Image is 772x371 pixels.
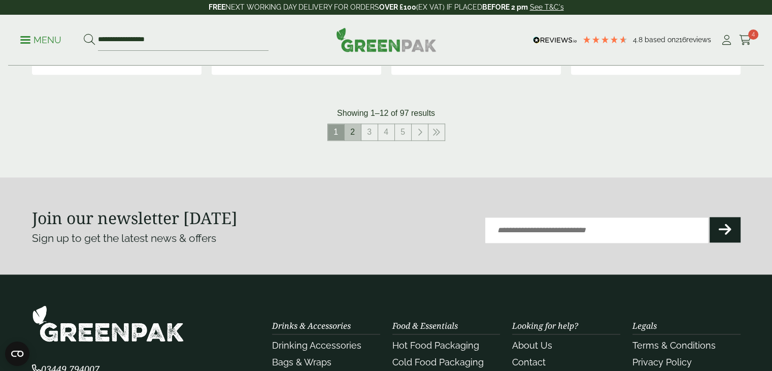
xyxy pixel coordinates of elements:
[32,207,238,229] strong: Join our newsletter [DATE]
[686,36,711,44] span: reviews
[632,357,692,367] a: Privacy Policy
[645,36,676,44] span: Based on
[32,230,351,246] p: Sign up to get the latest news & offers
[739,33,752,48] a: 4
[20,34,61,44] a: Menu
[632,340,716,351] a: Terms & Conditions
[379,3,416,11] strong: OVER £100
[378,124,394,140] a: 4
[336,27,437,52] img: GreenPak Supplies
[582,35,628,44] div: 4.79 Stars
[345,124,361,140] a: 2
[272,340,361,351] a: Drinking Accessories
[5,342,29,366] button: Open CMP widget
[272,357,331,367] a: Bags & Wraps
[633,36,645,44] span: 4.8
[20,34,61,46] p: Menu
[361,124,378,140] a: 3
[209,3,225,11] strong: FREE
[512,357,546,367] a: Contact
[512,340,552,351] a: About Us
[328,124,344,140] span: 1
[676,36,686,44] span: 216
[533,37,577,44] img: REVIEWS.io
[392,340,479,351] a: Hot Food Packaging
[392,357,484,367] a: Cold Food Packaging
[739,35,752,45] i: Cart
[530,3,564,11] a: See T&C's
[395,124,411,140] a: 5
[748,29,758,40] span: 4
[720,35,733,45] i: My Account
[337,107,435,119] p: Showing 1–12 of 97 results
[482,3,528,11] strong: BEFORE 2 pm
[32,305,184,342] img: GreenPak Supplies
